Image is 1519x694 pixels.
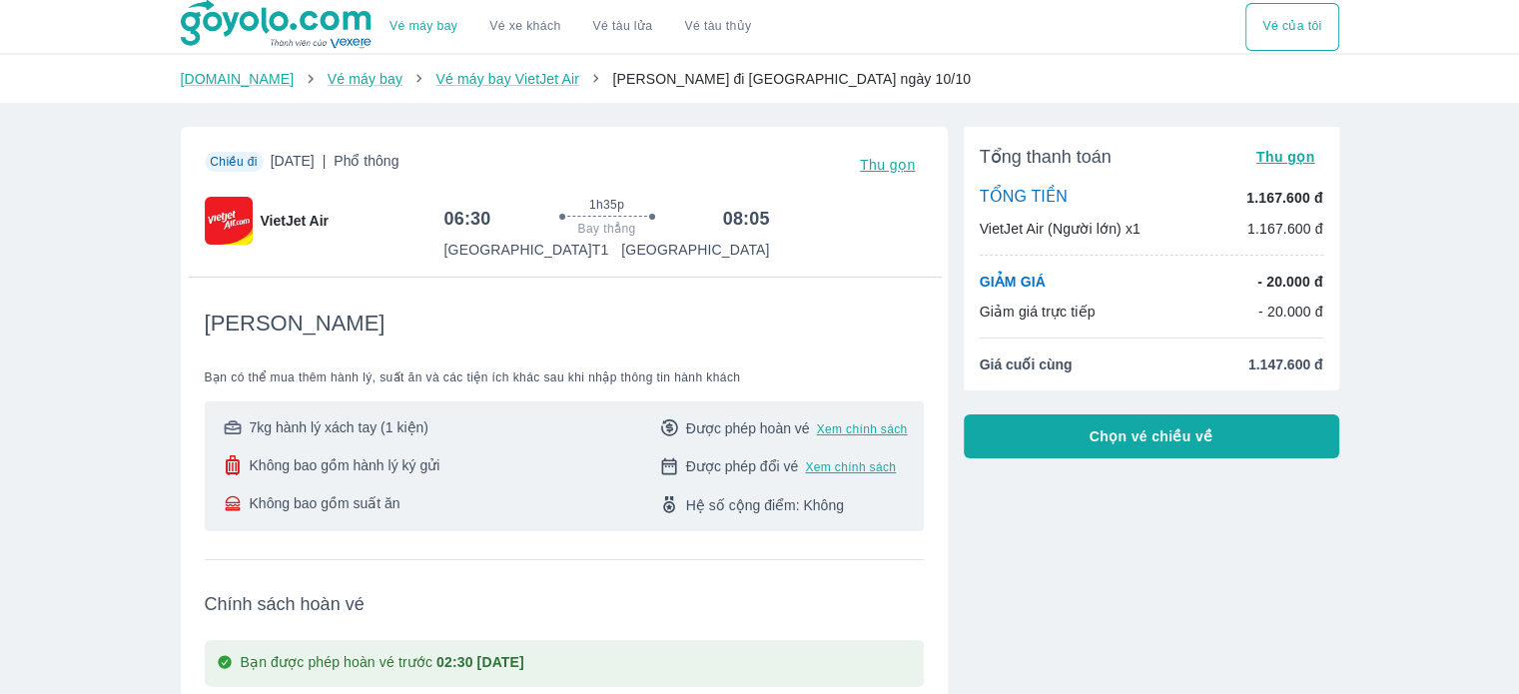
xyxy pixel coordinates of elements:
[334,153,398,169] span: Phổ thông
[980,302,1096,322] p: Giảm giá trực tiếp
[805,459,896,475] button: Xem chính sách
[1248,143,1323,171] button: Thu gọn
[489,19,560,34] a: Vé xe khách
[261,211,329,231] span: VietJet Air
[271,151,399,179] span: [DATE]
[389,19,457,34] a: Vé máy bay
[860,157,916,173] span: Thu gọn
[1245,3,1338,51] button: Vé của tôi
[1258,302,1323,322] p: - 20.000 đ
[589,197,624,213] span: 1h35p
[686,418,810,438] span: Được phép hoàn vé
[1246,188,1322,208] p: 1.167.600 đ
[980,219,1140,239] p: VietJet Air (Người lớn) x1
[1257,272,1322,292] p: - 20.000 đ
[181,71,295,87] a: [DOMAIN_NAME]
[210,155,258,169] span: Chiều đi
[444,207,491,231] h6: 06:30
[980,187,1068,209] p: TỔNG TIỀN
[980,272,1046,292] p: GIẢM GIÁ
[250,493,400,513] span: Không bao gồm suất ăn
[241,652,524,675] p: Bạn được phép hoàn vé trước
[328,71,402,87] a: Vé máy bay
[205,592,924,616] span: Chính sách hoàn vé
[686,456,799,476] span: Được phép đổi vé
[668,3,767,51] button: Vé tàu thủy
[205,369,924,385] span: Bạn có thể mua thêm hành lý, suất ăn và các tiện ích khác sau khi nhập thông tin hành khách
[205,310,385,338] span: [PERSON_NAME]
[852,151,924,179] button: Thu gọn
[1248,354,1323,374] span: 1.147.600 đ
[612,71,971,87] span: [PERSON_NAME] đi [GEOGRAPHIC_DATA] ngày 10/10
[435,71,578,87] a: Vé máy bay VietJet Air
[621,240,769,260] p: [GEOGRAPHIC_DATA]
[964,414,1339,458] button: Chọn vé chiều về
[980,145,1112,169] span: Tổng thanh toán
[323,153,327,169] span: |
[181,69,1339,89] nav: breadcrumb
[577,3,669,51] a: Vé tàu lửa
[1247,219,1323,239] p: 1.167.600 đ
[1090,426,1213,446] span: Chọn vé chiều về
[817,421,908,437] button: Xem chính sách
[723,207,770,231] h6: 08:05
[686,495,844,515] span: Hệ số cộng điểm: Không
[374,3,767,51] div: choose transportation mode
[980,354,1073,374] span: Giá cuối cùng
[1256,149,1315,165] span: Thu gọn
[250,417,428,437] span: 7kg hành lý xách tay (1 kiện)
[578,221,636,237] span: Bay thẳng
[436,654,524,670] strong: 02:30 [DATE]
[250,455,440,475] span: Không bao gồm hành lý ký gửi
[1245,3,1338,51] div: choose transportation mode
[444,240,609,260] p: [GEOGRAPHIC_DATA] T1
